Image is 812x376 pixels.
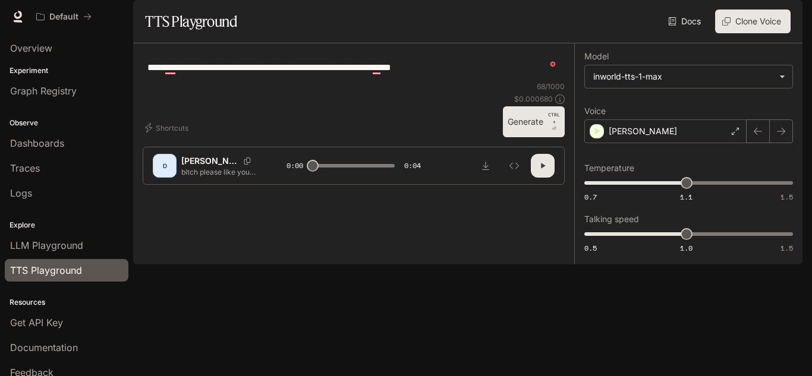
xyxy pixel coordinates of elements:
h1: TTS Playground [145,10,237,33]
span: 0.5 [584,243,597,253]
p: Talking speed [584,215,639,223]
div: D [155,156,174,175]
button: Copy Voice ID [239,157,256,165]
span: 0:04 [404,160,421,172]
p: ⏎ [548,111,560,132]
span: 1.5 [780,243,793,253]
div: inworld-tts-1-max [593,71,773,83]
button: GenerateCTRL +⏎ [503,106,565,137]
div: inworld-tts-1-max [585,65,792,88]
span: 0.7 [584,192,597,202]
button: Inspect [502,154,526,178]
button: Clone Voice [715,10,791,33]
p: [PERSON_NAME] [181,155,239,167]
p: Voice [584,107,606,115]
span: 1.1 [680,192,693,202]
p: [PERSON_NAME] [609,125,677,137]
p: 68 / 1000 [537,81,565,91]
span: 1.5 [780,192,793,202]
p: Default [49,12,78,22]
button: Download audio [474,154,498,178]
span: 0:00 [287,160,303,172]
button: All workspaces [31,5,97,29]
p: bitch please like you finna do anything I will drag yo ass no cap like deadass we can have that [181,167,258,177]
p: Model [584,52,609,61]
span: 1.0 [680,243,693,253]
button: Shortcuts [143,118,193,137]
a: Docs [666,10,706,33]
p: CTRL + [548,111,560,125]
p: $ 0.000680 [514,94,553,104]
p: Temperature [584,164,634,172]
textarea: To enrich screen reader interactions, please activate Accessibility in Grammarly extension settings [147,61,560,74]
